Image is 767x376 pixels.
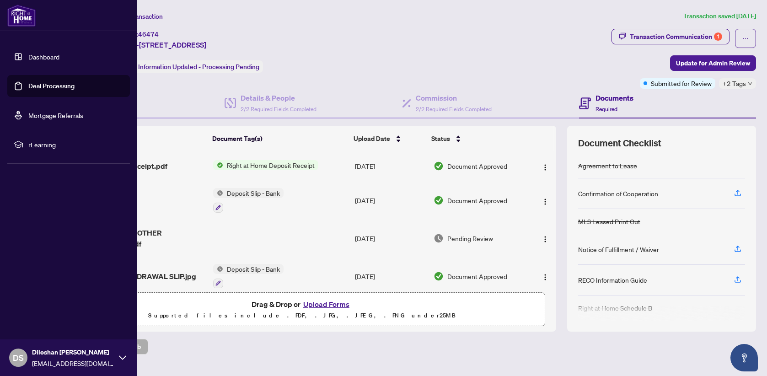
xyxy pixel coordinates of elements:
[542,198,549,205] img: Logo
[223,160,318,170] span: Right at Home Deposit Receipt
[113,39,206,50] span: [DATE]-[STREET_ADDRESS]
[64,310,539,321] p: Supported files include .PDF, .JPG, .JPEG, .PNG under 25 MB
[138,63,259,71] span: Information Updated - Processing Pending
[611,29,729,44] button: Transaction Communication1
[447,271,507,281] span: Document Approved
[32,358,114,368] span: [EMAIL_ADDRESS][DOMAIN_NAME]
[676,56,750,70] span: Update for Admin Review
[252,298,352,310] span: Drag & Drop or
[447,195,507,205] span: Document Approved
[213,160,318,170] button: Status IconRight at Home Deposit Receipt
[538,159,552,173] button: Logo
[213,188,284,213] button: Status IconDeposit Slip - Bank
[223,188,284,198] span: Deposit Slip - Bank
[670,55,756,71] button: Update for Admin Review
[578,244,659,254] div: Notice of Fulfillment / Waiver
[32,347,114,357] span: Diloshan [PERSON_NAME]
[630,29,722,44] div: Transaction Communication
[86,271,196,282] span: DEPOSIT WITHDRAWAL SLIP.jpg
[542,236,549,243] img: Logo
[82,126,209,151] th: (8) File Name
[213,264,223,274] img: Status Icon
[730,344,758,371] button: Open asap
[714,32,722,41] div: 1
[350,126,428,151] th: Upload Date
[723,78,746,89] span: +2 Tags
[213,188,223,198] img: Status Icon
[59,293,545,327] span: Drag & Drop orUpload FormsSupported files include .PDF, .JPG, .JPEG, .PNG under25MB
[213,160,223,170] img: Status Icon
[213,264,284,289] button: Status IconDeposit Slip - Bank
[7,5,36,27] img: logo
[578,137,661,150] span: Document Checklist
[241,106,316,113] span: 2/2 Required Fields Completed
[742,35,749,42] span: ellipsis
[651,78,712,88] span: Submitted for Review
[431,134,450,144] span: Status
[428,126,526,151] th: Status
[209,126,350,151] th: Document Tag(s)
[538,269,552,284] button: Logo
[28,140,123,150] span: rLearning
[114,12,163,21] span: View Transaction
[578,275,647,285] div: RECO Information Guide
[416,106,492,113] span: 2/2 Required Fields Completed
[447,161,507,171] span: Document Approved
[86,227,206,249] span: B - INVOICE TO OTHER BROKER_28.pdf
[578,161,637,171] div: Agreement to Lease
[542,274,549,281] img: Logo
[538,231,552,246] button: Logo
[300,298,352,310] button: Upload Forms
[595,106,617,113] span: Required
[223,264,284,274] span: Deposit Slip - Bank
[138,30,159,38] span: 46474
[351,151,430,181] td: [DATE]
[542,164,549,171] img: Logo
[28,53,59,61] a: Dashboard
[595,92,633,103] h4: Documents
[578,188,658,199] div: Confirmation of Cooperation
[28,82,75,90] a: Deal Processing
[416,92,492,103] h4: Commission
[578,303,652,313] div: Right at Home Schedule B
[113,60,263,73] div: Status:
[578,216,640,226] div: MLS Leased Print Out
[351,181,430,220] td: [DATE]
[748,81,752,86] span: down
[434,271,444,281] img: Document Status
[354,134,390,144] span: Upload Date
[434,233,444,243] img: Document Status
[447,233,493,243] span: Pending Review
[351,257,430,296] td: [DATE]
[13,351,24,364] span: DS
[351,220,430,257] td: [DATE]
[538,193,552,208] button: Logo
[683,11,756,21] article: Transaction saved [DATE]
[241,92,316,103] h4: Details & People
[434,161,444,171] img: Document Status
[28,111,83,119] a: Mortgage Referrals
[434,195,444,205] img: Document Status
